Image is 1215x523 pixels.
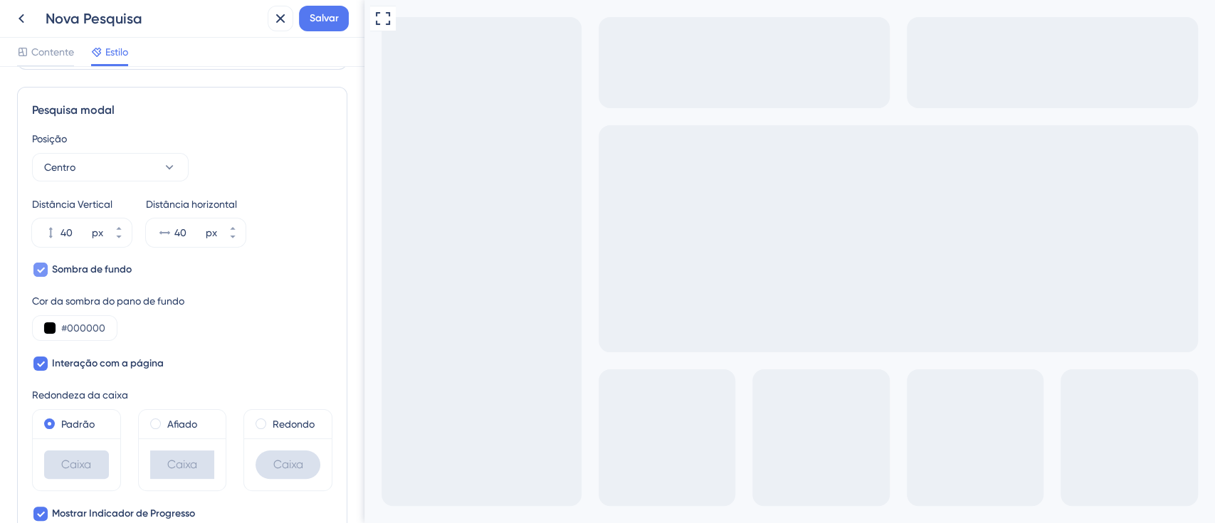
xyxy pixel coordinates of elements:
div: Go to Question 1 [11,11,28,28]
font: Contente [31,46,74,58]
input: px [174,224,203,241]
font: Distância horizontal [146,199,237,210]
div: Fechar pesquisa [233,11,251,28]
div: Como você acha que podemos melhorar seu aprendizado sobre a plataforma? [17,37,251,71]
font: Estilo [105,46,128,58]
font: Distância Vertical [32,199,112,210]
button: Submit survey [110,109,151,124]
font: Caixa [273,458,303,471]
button: Centro [32,153,189,181]
font: Caixa [167,458,197,471]
font: px [206,227,217,238]
button: px [220,218,246,233]
font: Sombra de fundo [52,263,132,275]
font: Cor da sombra do pano de fundo [32,295,184,307]
input: px [61,224,89,241]
button: px [106,218,132,233]
font: Mostrar Indicador de Progresso [52,507,195,519]
font: Posição [32,133,67,144]
font: Nova Pesquisa [46,10,142,27]
font: Afiado [167,418,197,430]
font: px [92,227,103,238]
button: Salvar [299,6,349,31]
input: Eu acho que os treinamentos... [68,83,194,97]
font: Interação com a página [52,357,164,369]
button: px [220,233,246,247]
font: Centro [44,162,75,173]
font: Redondeza da caixa [32,389,128,401]
font: Pesquisa modal [32,103,115,117]
font: Padrão [61,418,95,430]
font: Redondo [273,418,315,430]
button: px [106,233,132,247]
span: Question 2 / 2 [122,11,140,28]
font: Salvar [310,12,339,24]
font: Caixa [61,458,91,471]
